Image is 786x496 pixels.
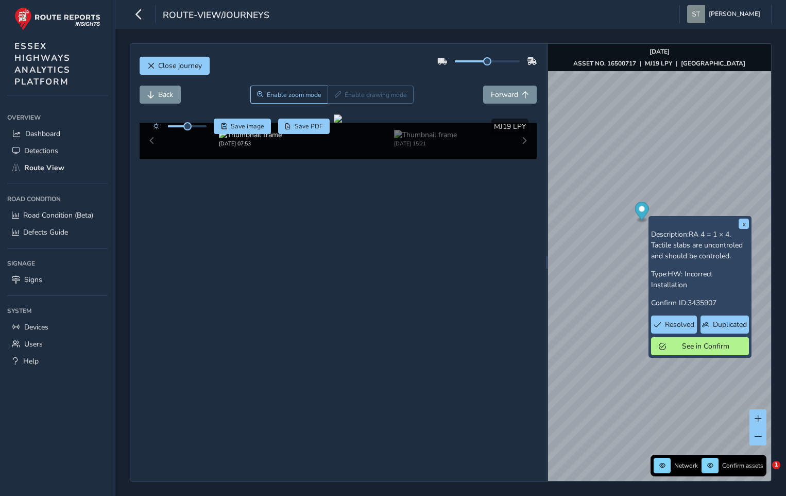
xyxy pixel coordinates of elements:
a: Detections [7,142,108,159]
img: diamond-layout [687,5,705,23]
a: Signs [7,271,108,288]
button: Save [214,119,271,134]
div: | | [573,59,745,68]
span: Dashboard [25,129,60,139]
a: Route View [7,159,108,176]
span: Save image [231,122,264,130]
strong: [DATE] [650,47,670,56]
span: Devices [24,322,48,332]
img: Thumbnail frame [394,130,457,140]
button: Resolved [651,316,697,334]
p: Description: [651,229,749,261]
span: Help [23,356,39,366]
span: Forward [491,90,518,100]
span: Close journey [158,61,202,71]
span: Route View [24,163,64,173]
span: Resolved [665,320,694,329]
span: Back [158,90,173,100]
div: Map marker [635,202,648,223]
button: [PERSON_NAME] [687,5,764,23]
button: Duplicated [700,316,749,334]
a: Defects Guide [7,224,108,241]
a: Users [7,336,108,353]
span: Duplicated [713,320,747,329]
button: See in Confirm [651,337,749,355]
div: Overview [7,110,108,125]
div: [DATE] 15:21 [394,140,457,147]
span: ESSEX HIGHWAYS ANALYTICS PLATFORM [14,40,71,88]
strong: ASSET NO. 16500717 [573,59,636,68]
span: 1 [772,461,780,469]
a: Help [7,353,108,370]
p: Type: [651,269,749,290]
a: Dashboard [7,125,108,142]
button: x [739,219,749,229]
span: Enable zoom mode [267,91,321,99]
span: RA 4 = 1 × 4. Tactile slabs are uncontroled and should be controled. [651,229,743,261]
span: Detections [24,146,58,156]
strong: MJ19 LPY [645,59,672,68]
button: Close journey [140,57,210,75]
span: [PERSON_NAME] [709,5,760,23]
button: PDF [278,119,330,134]
span: 3435907 [688,298,716,308]
button: Zoom [250,86,328,104]
span: Signs [24,275,42,285]
button: Forward [483,86,537,104]
span: Confirm assets [722,461,763,470]
span: See in Confirm [670,341,741,351]
span: route-view/journeys [163,9,269,23]
span: MJ19 LPY [494,122,526,131]
span: Road Condition (Beta) [23,210,93,220]
a: Road Condition (Beta) [7,207,108,224]
span: Save PDF [295,122,323,130]
div: Road Condition [7,191,108,207]
span: Defects Guide [23,227,68,237]
strong: [GEOGRAPHIC_DATA] [681,59,745,68]
p: Confirm ID: [651,297,749,308]
div: System [7,303,108,319]
div: Signage [7,256,108,271]
span: Network [674,461,698,470]
img: rr logo [14,7,100,30]
img: Thumbnail frame [219,130,282,140]
span: Users [24,339,43,349]
span: HW: Incorrect Installation [651,269,712,290]
a: Devices [7,319,108,336]
button: Back [140,86,181,104]
div: [DATE] 07:53 [219,140,282,147]
iframe: Intercom live chat [751,461,776,486]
